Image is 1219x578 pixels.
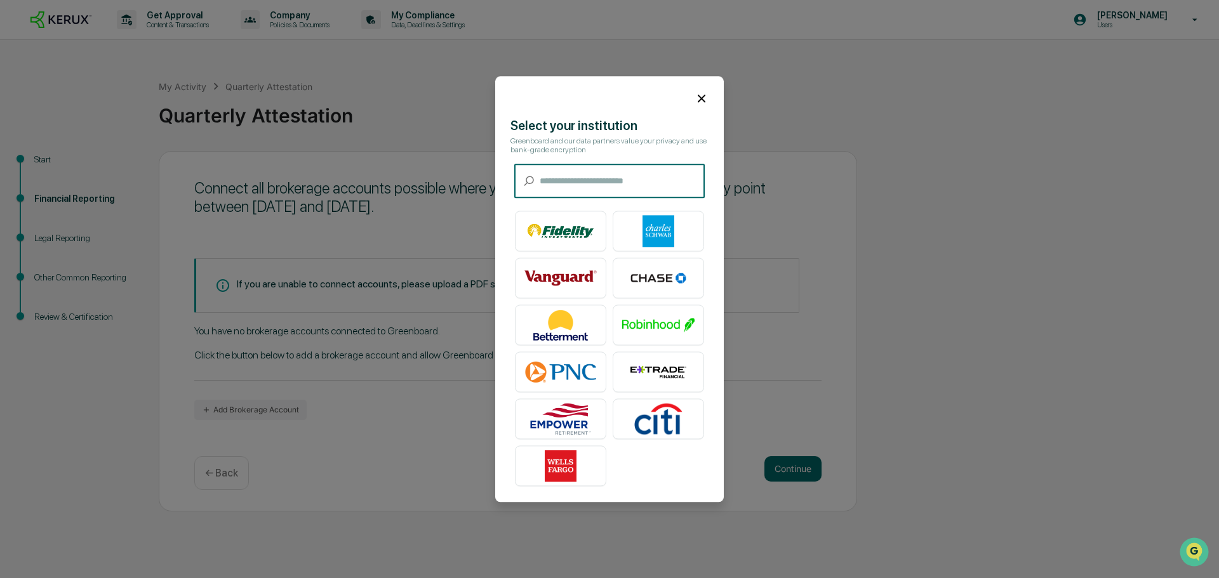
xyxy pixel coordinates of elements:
div: 🔎 [13,185,23,195]
img: Betterment [524,309,597,341]
img: Charles Schwab [622,215,695,247]
span: Pylon [126,215,154,225]
img: PNC [524,356,597,388]
button: Start new chat [216,101,231,116]
a: 🖐️Preclearance [8,155,87,178]
p: How can we help? [13,27,231,47]
div: Start new chat [43,97,208,110]
a: 🔎Data Lookup [8,179,85,202]
iframe: Open customer support [1178,536,1213,570]
div: We're available if you need us! [43,110,161,120]
span: Preclearance [25,160,82,173]
a: 🗄️Attestations [87,155,163,178]
div: Greenboard and our data partners value your privacy and use bank-grade encryption [510,136,709,154]
img: 1746055101610-c473b297-6a78-478c-a979-82029cc54cd1 [13,97,36,120]
img: Vanguard [524,262,597,294]
img: Chase [622,262,695,294]
a: Powered byPylon [90,214,154,225]
img: Wells Fargo [524,450,597,482]
span: Attestations [105,160,157,173]
img: E*TRADE [622,356,695,388]
div: Select your institution [510,118,709,133]
img: Empower Retirement [524,403,597,435]
div: 🗄️ [92,161,102,171]
img: Citibank [622,403,695,435]
span: Data Lookup [25,184,80,197]
div: 🖐️ [13,161,23,171]
img: Fidelity Investments [524,215,597,247]
img: Robinhood [622,309,695,341]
